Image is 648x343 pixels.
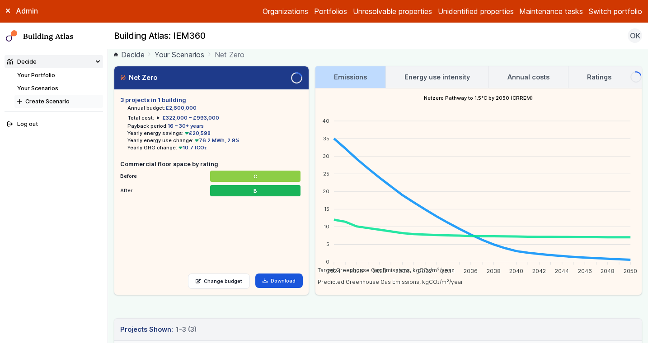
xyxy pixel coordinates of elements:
[120,169,303,181] li: Before
[215,49,244,60] span: Net Zero
[120,324,197,334] h3: Projects Shown:
[127,130,303,137] li: Yearly energy savings:
[14,95,103,108] button: Create Scenario
[404,72,470,82] h3: Energy use intensity
[441,267,455,274] tspan: 2034
[438,6,514,17] a: Unidentified properties
[120,160,303,168] h5: Commercial floor space by rating
[188,273,250,289] a: Change budget
[7,57,37,66] div: Decide
[395,267,409,274] tspan: 2030
[177,144,207,151] span: 10.7 tCO₂
[255,187,258,194] span: B
[263,6,308,17] a: Organizations
[6,30,18,42] img: main-0bbd2752.svg
[127,114,154,121] h6: Total cost:
[578,267,592,274] tspan: 2046
[183,130,211,136] span: £20,598
[322,117,329,124] tspan: 40
[587,72,611,82] h3: Ratings
[114,49,145,60] a: Decide
[127,104,303,111] li: Annual budget:
[532,267,546,274] tspan: 2042
[5,55,103,68] summary: Decide
[311,278,463,285] span: Predicted Greenhouse Gas Emissions, kgCO₂/m²/year
[386,66,488,88] a: Energy use intensity
[353,6,432,17] a: Unresolvable properties
[127,137,303,144] li: Yearly energy use change:
[372,267,386,274] tspan: 2028
[311,267,454,273] span: Target Greenhouse Gas Emissions, kgCO₂/m²/year
[519,6,583,17] a: Maintenance tasks
[589,6,642,17] button: Switch portfolio
[127,122,303,130] li: Payback period:
[323,135,329,141] tspan: 35
[120,183,303,195] li: After
[120,96,303,104] h5: 3 projects in 1 building
[507,72,549,82] h3: Annual costs
[509,267,523,274] tspan: 2040
[628,28,642,43] button: OK
[5,118,103,131] button: Log out
[176,324,197,334] span: 1-3 (3)
[601,267,615,274] tspan: 2048
[314,6,347,17] a: Portfolios
[568,66,630,88] a: Ratings
[324,223,329,230] tspan: 10
[255,273,303,288] a: Download
[255,172,258,180] span: C
[17,72,55,79] a: Your Portfolio
[624,267,637,274] tspan: 2050
[326,241,329,247] tspan: 5
[193,137,240,144] span: 76.2 MWh, 2.9%
[127,144,303,151] li: Yearly GHG change:
[464,267,478,274] tspan: 2036
[334,72,367,82] h3: Emissions
[350,267,363,274] tspan: 2026
[315,66,385,88] a: Emissions
[489,66,568,88] a: Annual costs
[486,267,500,274] tspan: 2038
[165,105,197,111] span: £2,600,000
[157,114,219,121] summary: £322,000 – £993,000
[630,30,640,41] span: OK
[17,85,58,92] a: Your Scenarios
[324,206,329,212] tspan: 15
[162,115,219,121] span: £322,000 – £993,000
[120,73,157,83] h3: Net Zero
[315,88,642,107] h4: Netzero Pathway to 1.5°C by 2050 (CRREM)
[326,259,329,265] tspan: 0
[168,123,204,129] span: 16 – 30+ years
[418,267,432,274] tspan: 2032
[327,267,341,274] tspan: 2024
[155,49,204,60] a: Your Scenarios
[323,170,329,176] tspan: 25
[323,153,329,159] tspan: 30
[555,267,569,274] tspan: 2044
[114,30,206,42] h2: Building Atlas: IEM360
[323,188,329,195] tspan: 20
